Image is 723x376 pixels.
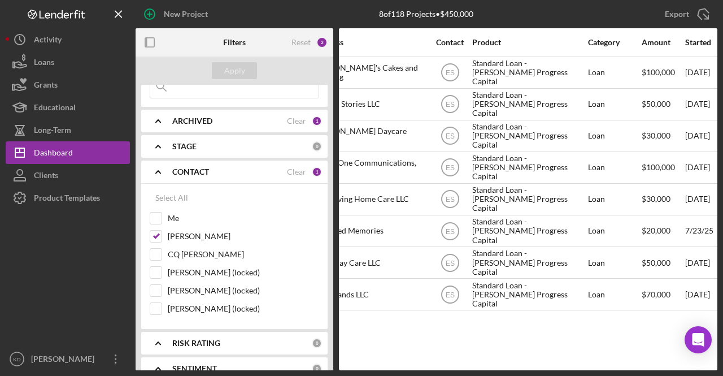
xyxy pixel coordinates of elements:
button: Select All [150,187,194,209]
text: ES [445,164,454,172]
div: Reset [291,38,311,47]
button: Product Templates [6,187,130,209]
div: $100,000 [642,153,684,183]
text: ES [445,196,454,204]
b: STAGE [172,142,197,151]
div: Standard Loan - [PERSON_NAME] Progress Capital [472,184,585,214]
div: [PERSON_NAME] Daycare Center [313,121,426,151]
div: Clients [34,164,58,189]
div: 0 [312,338,322,348]
text: ES [445,101,454,109]
div: Loan [588,89,641,119]
div: Product [472,38,585,47]
div: Open Intercom Messenger [685,326,712,353]
div: 0 [312,141,322,152]
div: Loan [588,58,641,88]
div: Vital Living Home Care LLC [313,184,426,214]
div: 2 [316,37,328,48]
div: Loan [588,279,641,309]
div: Standard Loan - [PERSON_NAME] Progress Capital [472,89,585,119]
div: Loans [34,51,54,76]
div: Export [665,3,689,25]
b: ARCHIVED [172,116,212,126]
button: Educational [6,96,130,119]
div: $30,000 [642,184,684,214]
div: Select All [155,187,188,209]
div: Educational [34,96,76,122]
text: ES [445,291,454,299]
div: Standard Loan - [PERSON_NAME] Progress Capital [472,216,585,246]
button: Activity [6,28,130,51]
button: Loans [6,51,130,74]
div: Category [588,38,641,47]
button: Long-Term [6,119,130,141]
text: ES [445,227,454,235]
div: Little Bands LLC [313,279,426,309]
div: Contact [429,38,471,47]
div: $50,000 [642,89,684,119]
div: Standard Loan - [PERSON_NAME] Progress Capital [472,248,585,278]
div: Tata's Day Care LLC [313,248,426,278]
label: [PERSON_NAME] (locked) [168,303,319,314]
div: Standard Loan - [PERSON_NAME] Progress Capital [472,279,585,309]
div: [PERSON_NAME]'s Cakes and Catering [313,58,426,88]
div: Loan [588,153,641,183]
b: SENTIMENT [172,364,217,373]
div: $100,000 [642,58,684,88]
button: New Project [136,3,219,25]
div: Amount [642,38,684,47]
div: Carbon Stories LLC [313,89,426,119]
button: Export [654,3,717,25]
div: Apply [224,62,245,79]
div: $20,000 [642,216,684,246]
label: CQ [PERSON_NAME] [168,249,319,260]
div: [PERSON_NAME] [28,348,102,373]
div: 8 of 118 Projects • $450,000 [379,10,473,19]
div: Product Templates [34,187,100,212]
text: ES [445,69,454,77]
label: Me [168,213,319,224]
div: Business [313,38,426,47]
button: KD[PERSON_NAME] [6,348,130,370]
div: Long-Term [34,119,71,144]
div: $50,000 [642,248,684,278]
div: Standard Loan - [PERSON_NAME] Progress Capital [472,153,585,183]
div: Loan [588,184,641,214]
div: Dashboard [34,141,73,167]
div: 1 [312,116,322,126]
b: Filters [223,38,246,47]
b: CONTACT [172,167,209,176]
button: Grants [6,74,130,96]
div: 1 [312,167,322,177]
div: New Project [164,3,208,25]
label: [PERSON_NAME] [168,231,319,242]
div: Clear [287,116,306,126]
text: KD [13,356,20,362]
div: $70,000 [642,279,684,309]
div: 0 [312,364,322,374]
button: Apply [212,62,257,79]
div: Grants [34,74,58,99]
button: Clients [6,164,130,187]
div: Standard Loan - [PERSON_NAME] Progress Capital [472,58,585,88]
div: Captured Memories [313,216,426,246]
div: WrightOne Communications, inc. [313,153,426,183]
div: Clear [287,167,306,176]
text: ES [445,132,454,140]
div: Loan [588,216,641,246]
b: RISK RATING [172,339,220,348]
button: Dashboard [6,141,130,164]
label: [PERSON_NAME] (locked) [168,267,319,278]
text: ES [445,259,454,267]
div: Activity [34,28,62,54]
div: Loan [588,248,641,278]
div: Standard Loan - [PERSON_NAME] Progress Capital [472,121,585,151]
